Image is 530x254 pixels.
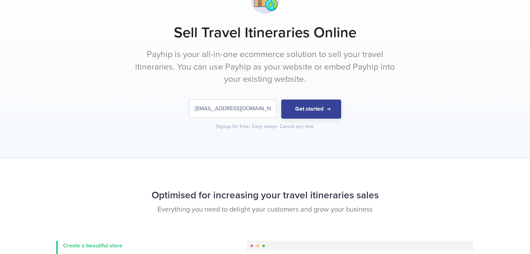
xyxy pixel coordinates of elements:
p: Payhip is your all-in-one ecommerce solution to sell your travel itineraries. You can use Payhip ... [135,48,396,86]
h1: Sell Travel Itineraries Online [56,24,474,41]
span: • [276,124,278,129]
span: Create a beautiful store [63,242,122,249]
div: Cancel any time [280,123,314,130]
p: Everything you need to delight your customers and grow your business [56,205,474,215]
button: Get started [281,100,341,119]
div: Easy setup [252,123,278,130]
input: Enter your email address [189,100,276,118]
span: • [248,124,250,129]
h2: Optimised for increasing your travel itineraries sales [56,186,474,205]
div: Signup for free [216,123,251,130]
